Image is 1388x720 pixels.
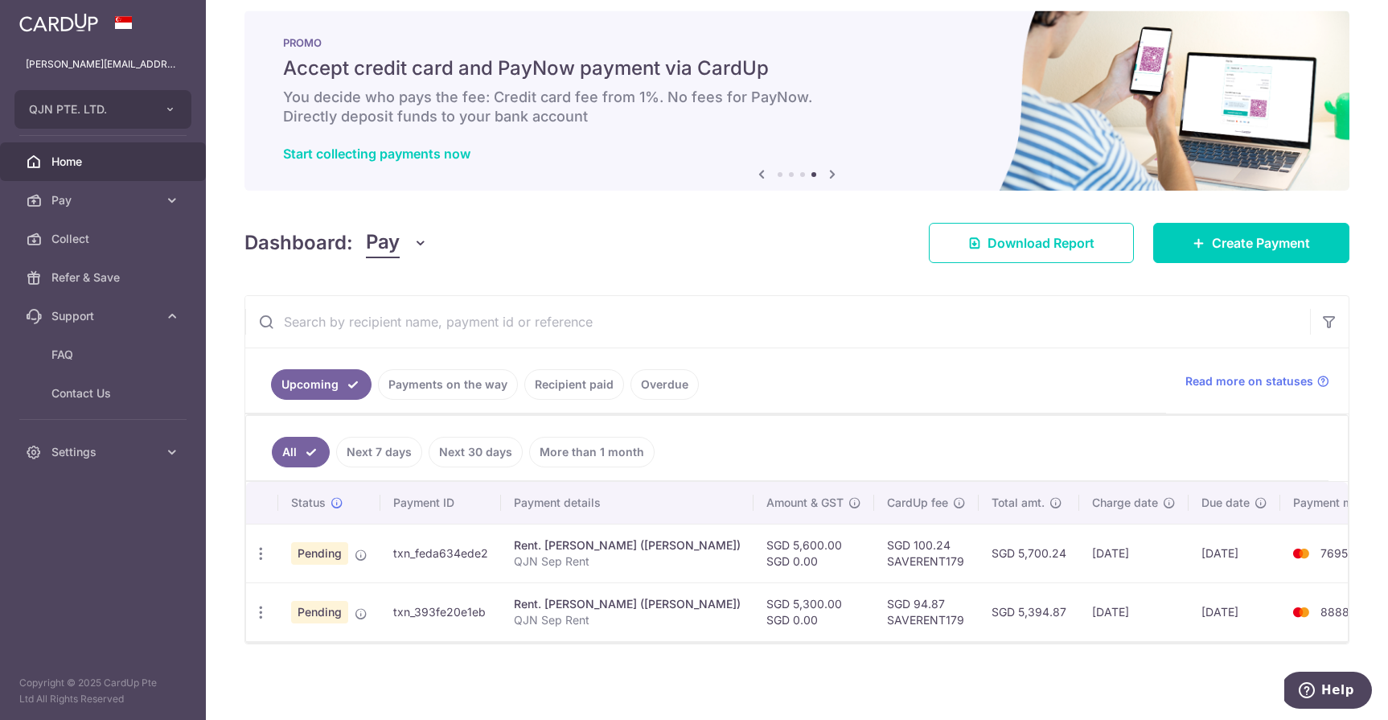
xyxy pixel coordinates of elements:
[51,269,158,286] span: Refer & Save
[514,537,741,553] div: Rent. [PERSON_NAME] ([PERSON_NAME])
[754,582,874,641] td: SGD 5,300.00 SGD 0.00
[51,231,158,247] span: Collect
[380,582,501,641] td: txn_393fe20e1eb
[271,369,372,400] a: Upcoming
[283,88,1311,126] h6: You decide who pays the fee: Credit card fee from 1%. No fees for PayNow. Directly deposit funds ...
[1079,582,1189,641] td: [DATE]
[1320,605,1349,619] span: 8888
[245,296,1310,348] input: Search by recipient name, payment id or reference
[1212,233,1310,253] span: Create Payment
[244,228,353,257] h4: Dashboard:
[378,369,518,400] a: Payments on the way
[244,10,1349,191] img: paynow Banner
[514,553,741,570] p: QJN Sep Rent
[1189,582,1280,641] td: [DATE]
[291,542,348,565] span: Pending
[754,524,874,582] td: SGD 5,600.00 SGD 0.00
[524,369,624,400] a: Recipient paid
[51,308,158,324] span: Support
[1320,546,1348,560] span: 7695
[51,192,158,208] span: Pay
[336,437,422,467] a: Next 7 days
[51,154,158,170] span: Home
[380,524,501,582] td: txn_feda634ede2
[1285,603,1317,622] img: Bank Card
[1285,544,1317,563] img: Bank Card
[630,369,699,400] a: Overdue
[979,582,1079,641] td: SGD 5,394.87
[514,596,741,612] div: Rent. [PERSON_NAME] ([PERSON_NAME])
[283,36,1311,49] p: PROMO
[51,347,158,363] span: FAQ
[283,146,470,162] a: Start collecting payments now
[992,495,1045,511] span: Total amt.
[19,13,98,32] img: CardUp
[887,495,948,511] span: CardUp fee
[514,612,741,628] p: QJN Sep Rent
[766,495,844,511] span: Amount & GST
[874,524,979,582] td: SGD 100.24 SAVERENT179
[291,495,326,511] span: Status
[1153,223,1349,263] a: Create Payment
[1079,524,1189,582] td: [DATE]
[429,437,523,467] a: Next 30 days
[26,56,180,72] p: [PERSON_NAME][EMAIL_ADDRESS][DOMAIN_NAME]
[51,444,158,460] span: Settings
[1185,373,1329,389] a: Read more on statuses
[1189,524,1280,582] td: [DATE]
[929,223,1134,263] a: Download Report
[29,101,148,117] span: QJN PTE. LTD.
[988,233,1094,253] span: Download Report
[979,524,1079,582] td: SGD 5,700.24
[1185,373,1313,389] span: Read more on statuses
[366,228,428,258] button: Pay
[501,482,754,524] th: Payment details
[14,90,191,129] button: QJN PTE. LTD.
[874,582,979,641] td: SGD 94.87 SAVERENT179
[1201,495,1250,511] span: Due date
[366,228,400,258] span: Pay
[272,437,330,467] a: All
[1092,495,1158,511] span: Charge date
[283,56,1311,81] h5: Accept credit card and PayNow payment via CardUp
[51,385,158,401] span: Contact Us
[380,482,501,524] th: Payment ID
[529,437,655,467] a: More than 1 month
[1284,672,1372,712] iframe: Opens a widget where you can find more information
[291,601,348,623] span: Pending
